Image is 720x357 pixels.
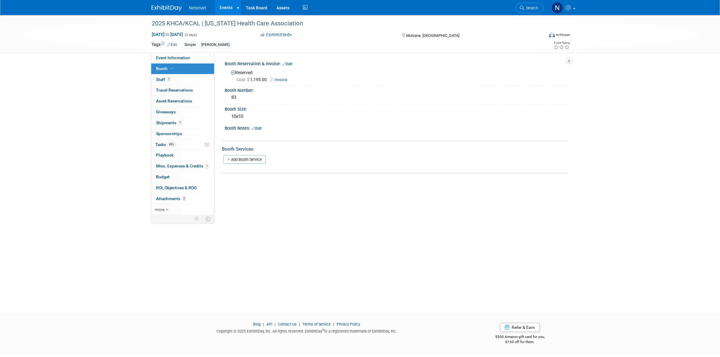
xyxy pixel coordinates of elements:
span: 1 [205,164,209,168]
a: Edit [252,126,262,131]
div: Event Rating [553,41,570,44]
span: Staff [156,77,171,82]
a: Tasks65% [151,139,214,150]
div: Booth Number: [225,86,569,93]
a: Attachments2 [151,193,214,204]
span: 1 [167,77,171,82]
a: Budget [151,172,214,182]
a: Search [516,3,544,13]
img: Nina Finn [552,2,563,14]
div: Booth Reservation & Invoice: [225,59,569,67]
span: Playbook [156,153,174,157]
span: | [298,322,301,326]
a: Privacy Policy [337,322,360,326]
img: ExhibitDay [151,5,182,11]
span: Netsmart [189,5,206,10]
a: Giveaways [151,107,214,117]
span: Asset Reservations [156,99,192,103]
span: Budget [156,174,170,179]
a: Contact Us [278,322,297,326]
span: 1,195.00 [236,77,269,82]
div: Reserved [229,68,564,83]
a: Playbook [151,150,214,161]
span: [DATE] [DATE] [151,32,183,37]
span: Giveaways [156,109,176,114]
a: Invoice [270,77,290,82]
a: Booth [151,63,214,74]
a: Asset Reservations [151,96,214,106]
span: (3 days) [184,33,197,37]
a: ROI, Objectives & ROO [151,183,214,193]
a: Staff1 [151,74,214,85]
span: Booth [156,66,174,71]
div: 10x10 [229,112,564,121]
span: Travel Reservations [156,88,193,92]
span: Sponsorships [156,131,182,136]
span: Cost: $ [236,77,250,82]
span: to [165,32,170,37]
span: | [262,322,266,326]
div: In-Person [556,33,570,37]
div: [PERSON_NAME] [200,42,231,48]
span: | [273,322,277,326]
button: Committed [258,32,294,38]
span: ROI, Objectives & ROO [156,185,197,190]
div: Booth Services [222,146,569,152]
sup: ® [322,328,324,332]
a: Edit [167,43,177,47]
td: Personalize Event Tab Strip [191,215,202,223]
span: | [332,322,336,326]
a: Sponsorships [151,128,214,139]
div: Simple [183,42,197,48]
span: Misc. Expenses & Credits [156,164,209,168]
span: Attachments [156,196,186,201]
div: 83 [229,93,564,102]
a: Event Information [151,53,214,63]
a: Refer & Earn [500,323,540,332]
td: Toggle Event Tabs [202,215,214,223]
div: $500 Amazon gift card for you, [471,330,569,344]
td: Tags [151,41,177,48]
span: Shipments [156,120,182,125]
span: Search [524,6,538,10]
span: 1 [178,120,182,125]
a: Terms of Service [302,322,331,326]
i: Booth reservation complete [170,67,173,70]
span: Event Information [156,55,190,60]
div: Event Format [508,31,570,41]
span: Tasks [155,142,176,147]
a: Shipments1 [151,118,214,128]
div: Copyright © 2025 ExhibitDay, Inc. All rights reserved. ExhibitDay is a registered trademark of Ex... [151,327,462,334]
a: Misc. Expenses & Credits1 [151,161,214,171]
a: API [266,322,272,326]
a: Add Booth Service [223,155,266,164]
div: Booth Size: [225,105,569,112]
span: Mulvane, [GEOGRAPHIC_DATA] [406,33,459,38]
a: Edit [282,62,292,66]
a: more [151,204,214,215]
a: Blog [253,322,261,326]
span: 2 [182,196,186,201]
img: Format-Inperson.png [549,32,555,37]
div: $150 off for them. [471,339,569,345]
a: Travel Reservations [151,85,214,96]
span: more [155,207,165,212]
div: 2025 KHCA/KCAL | [US_STATE] Health Care Association [150,18,535,29]
span: 65% [168,142,176,147]
div: Booth Notes: [225,124,569,131]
